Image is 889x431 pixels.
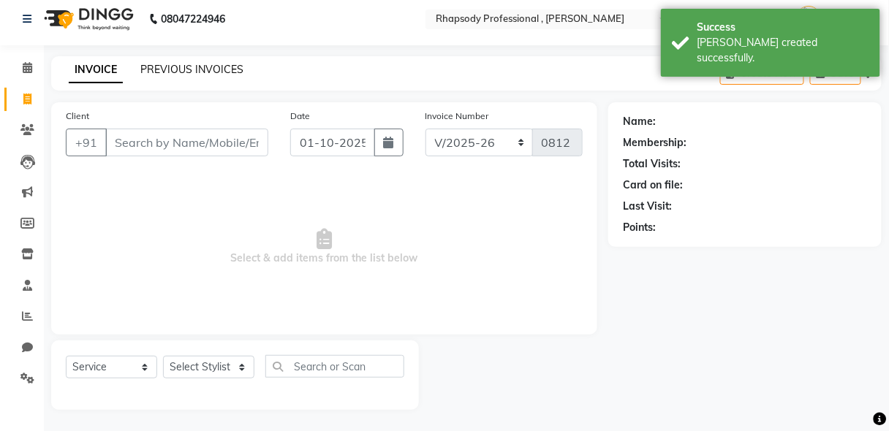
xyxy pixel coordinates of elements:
div: Card on file: [623,178,683,193]
div: Points: [623,220,656,235]
div: Name: [623,114,656,129]
div: Last Visit: [623,199,672,214]
label: Invoice Number [425,110,489,123]
label: Date [290,110,310,123]
img: Admin [796,6,822,31]
label: Client [66,110,89,123]
div: Membership: [623,135,686,150]
span: Select & add items from the list below [66,174,583,320]
div: Success [697,20,869,35]
div: Total Visits: [623,156,681,172]
a: PREVIOUS INVOICES [140,63,243,76]
input: Search or Scan [265,355,404,378]
a: INVOICE [69,57,123,83]
input: Search by Name/Mobile/Email/Code [105,129,268,156]
div: Bill created successfully. [697,35,869,66]
button: +91 [66,129,107,156]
